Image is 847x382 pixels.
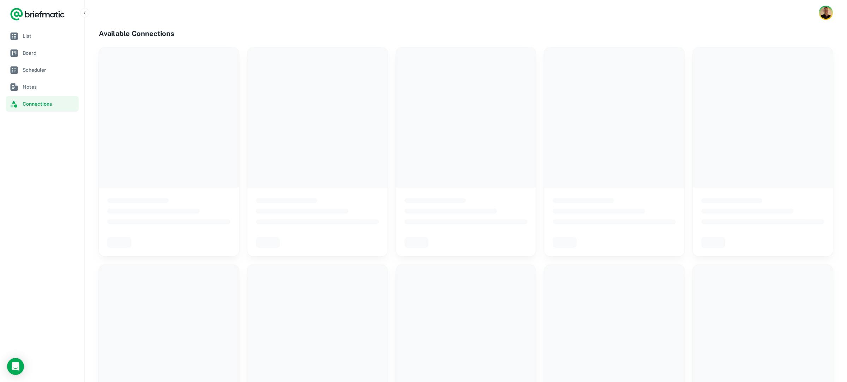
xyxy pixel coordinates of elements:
h4: Available Connections [99,28,833,39]
a: Board [6,45,79,61]
button: Account button [819,6,833,20]
a: List [6,28,79,44]
span: Board [23,49,76,57]
span: Connections [23,100,76,108]
a: Logo [10,7,65,21]
span: Scheduler [23,66,76,74]
a: Notes [6,79,79,95]
div: Load Chat [7,358,24,375]
span: List [23,32,76,40]
span: Notes [23,83,76,91]
img: Mauricio Peirone [820,7,832,19]
a: Connections [6,96,79,112]
a: Scheduler [6,62,79,78]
